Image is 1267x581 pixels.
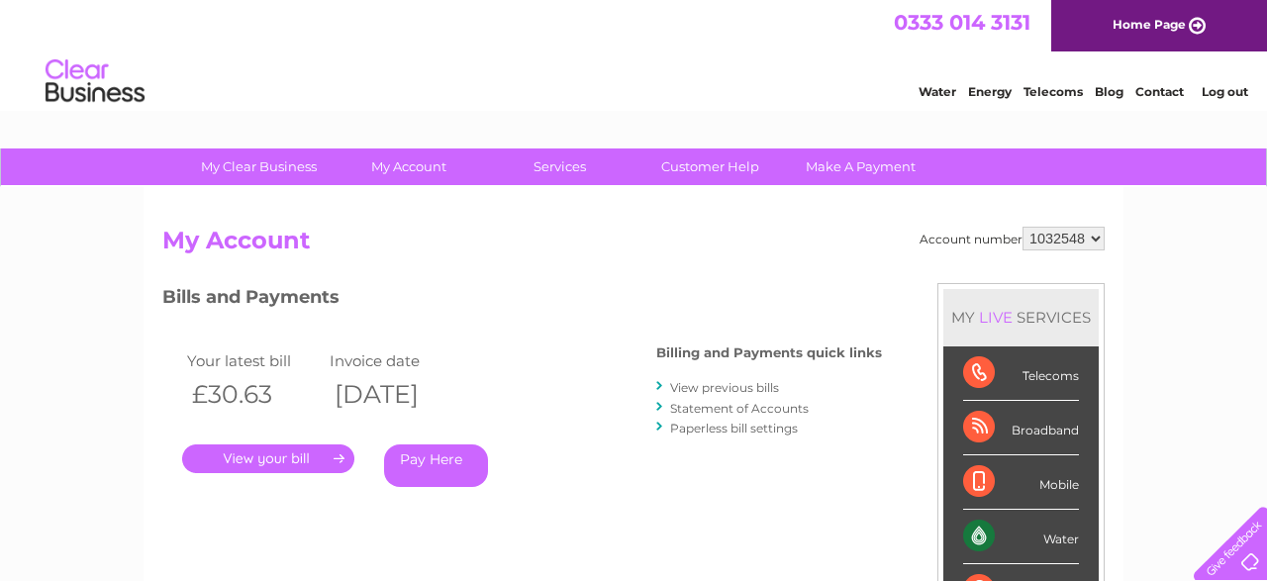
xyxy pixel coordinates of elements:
div: Mobile [963,455,1079,510]
a: Make A Payment [779,148,942,185]
h3: Bills and Payments [162,283,882,318]
h2: My Account [162,227,1105,264]
a: Contact [1135,84,1184,99]
h4: Billing and Payments quick links [656,345,882,360]
a: Statement of Accounts [670,401,809,416]
a: Customer Help [629,148,792,185]
a: Energy [968,84,1012,99]
a: Telecoms [1023,84,1083,99]
a: Water [919,84,956,99]
div: Broadband [963,401,1079,455]
td: Invoice date [325,347,467,374]
a: Services [478,148,641,185]
div: Account number [920,227,1105,250]
img: logo.png [45,51,146,112]
a: My Clear Business [177,148,341,185]
div: Telecoms [963,346,1079,401]
div: Water [963,510,1079,564]
th: [DATE] [325,374,467,415]
td: Your latest bill [182,347,325,374]
a: Pay Here [384,444,488,487]
div: MY SERVICES [943,289,1099,345]
a: Log out [1202,84,1248,99]
div: Clear Business is a trading name of Verastar Limited (registered in [GEOGRAPHIC_DATA] No. 3667643... [167,11,1103,96]
th: £30.63 [182,374,325,415]
a: Blog [1095,84,1123,99]
a: Paperless bill settings [670,421,798,436]
a: 0333 014 3131 [894,10,1030,35]
div: LIVE [975,308,1017,327]
a: My Account [328,148,491,185]
a: . [182,444,354,473]
a: View previous bills [670,380,779,395]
